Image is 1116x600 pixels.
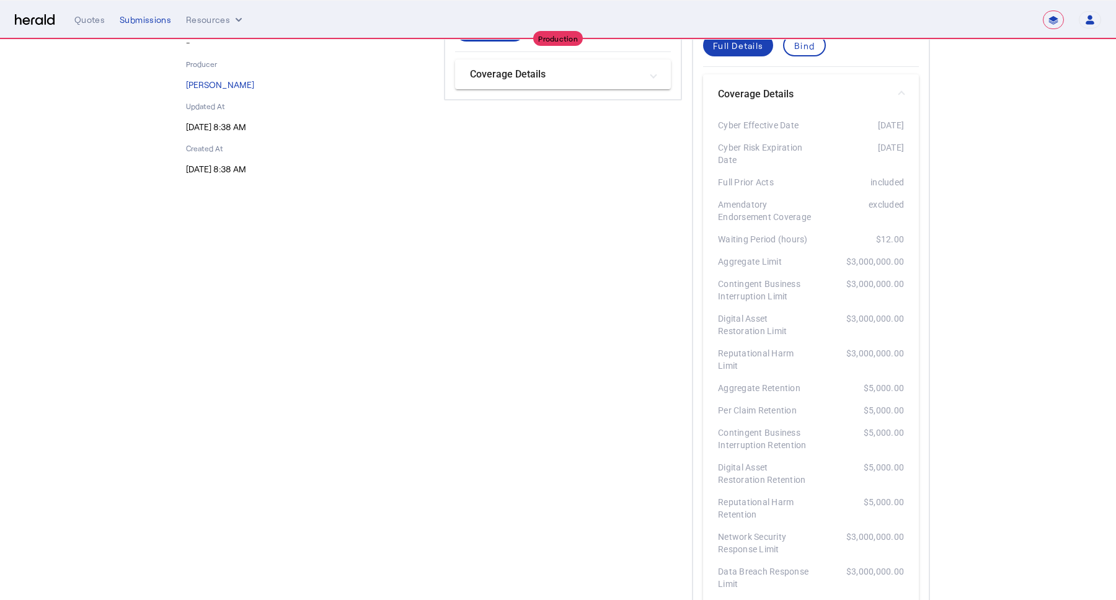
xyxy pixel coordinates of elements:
[718,119,811,131] div: Cyber Effective Date
[811,404,904,417] div: $5,000.00
[718,382,811,394] div: Aggregate Retention
[186,79,429,91] p: [PERSON_NAME]
[718,278,811,302] div: Contingent Business Interruption Limit
[470,67,641,82] mat-panel-title: Coverage Details
[811,531,904,555] div: $3,000,000.00
[811,141,904,166] div: [DATE]
[718,531,811,555] div: Network Security Response Limit
[718,404,811,417] div: Per Claim Retention
[811,461,904,486] div: $5,000.00
[811,565,904,590] div: $3,000,000.00
[811,176,904,188] div: included
[74,14,105,26] div: Quotes
[186,121,429,133] p: [DATE] 8:38 AM
[811,496,904,521] div: $5,000.00
[186,14,245,26] button: Resources dropdown menu
[811,347,904,372] div: $3,000,000.00
[703,74,919,114] mat-expansion-panel-header: Coverage Details
[718,461,811,486] div: Digital Asset Restoration Retention
[783,34,826,56] button: Bind
[811,382,904,394] div: $5,000.00
[811,233,904,245] div: $12.00
[186,163,429,175] p: [DATE] 8:38 AM
[718,87,889,102] mat-panel-title: Coverage Details
[533,31,583,46] div: Production
[455,19,525,42] button: Full Details
[718,312,811,337] div: Digital Asset Restoration Limit
[718,198,811,223] div: Amendatory Endorsement Coverage
[713,39,763,52] div: Full Details
[718,233,811,245] div: Waiting Period (hours)
[718,347,811,372] div: Reputational Harm Limit
[718,565,811,590] div: Data Breach Response Limit
[703,34,773,56] button: Full Details
[186,59,429,69] p: Producer
[794,39,815,52] div: Bind
[718,176,811,188] div: Full Prior Acts
[718,496,811,521] div: Reputational Harm Retention
[186,101,429,111] p: Updated At
[811,255,904,268] div: $3,000,000.00
[811,119,904,131] div: [DATE]
[120,14,171,26] div: Submissions
[718,141,811,166] div: Cyber Risk Expiration Date
[811,198,904,223] div: excluded
[186,143,429,153] p: Created At
[455,60,671,89] mat-expansion-panel-header: Coverage Details
[718,255,811,268] div: Aggregate Limit
[811,426,904,451] div: $5,000.00
[15,14,55,26] img: Herald Logo
[811,312,904,337] div: $3,000,000.00
[186,37,429,49] p: -
[811,278,904,302] div: $3,000,000.00
[718,426,811,451] div: Contingent Business Interruption Retention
